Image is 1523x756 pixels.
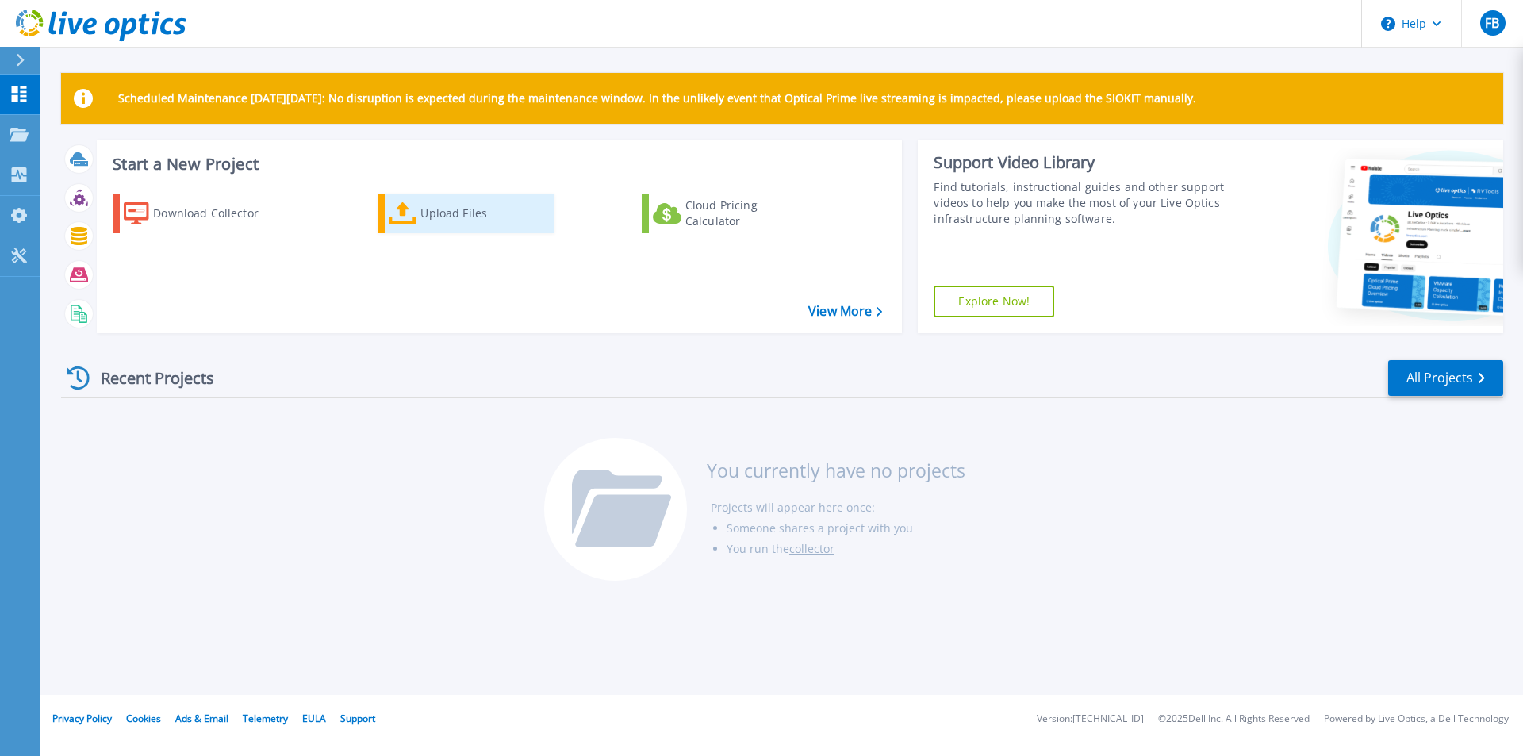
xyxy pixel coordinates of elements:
span: FB [1485,17,1499,29]
h3: Start a New Project [113,155,882,173]
a: EULA [302,712,326,725]
div: Cloud Pricing Calculator [685,198,812,229]
a: collector [789,541,834,556]
a: All Projects [1388,360,1503,396]
a: Explore Now! [934,286,1054,317]
div: Download Collector [153,198,280,229]
div: Support Video Library [934,152,1232,173]
li: You run the [727,539,965,559]
div: Find tutorials, instructional guides and other support videos to help you make the most of your L... [934,179,1232,227]
a: Telemetry [243,712,288,725]
li: © 2025 Dell Inc. All Rights Reserved [1158,714,1310,724]
li: Version: [TECHNICAL_ID] [1037,714,1144,724]
a: Cookies [126,712,161,725]
a: View More [808,304,882,319]
p: Scheduled Maintenance [DATE][DATE]: No disruption is expected during the maintenance window. In t... [118,92,1196,105]
a: Cloud Pricing Calculator [642,194,819,233]
div: Recent Projects [61,359,236,397]
li: Projects will appear here once: [711,497,965,518]
a: Ads & Email [175,712,228,725]
li: Someone shares a project with you [727,518,965,539]
h3: You currently have no projects [707,462,965,479]
a: Download Collector [113,194,290,233]
div: Upload Files [420,198,547,229]
a: Upload Files [378,194,554,233]
a: Support [340,712,375,725]
li: Powered by Live Optics, a Dell Technology [1324,714,1509,724]
a: Privacy Policy [52,712,112,725]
